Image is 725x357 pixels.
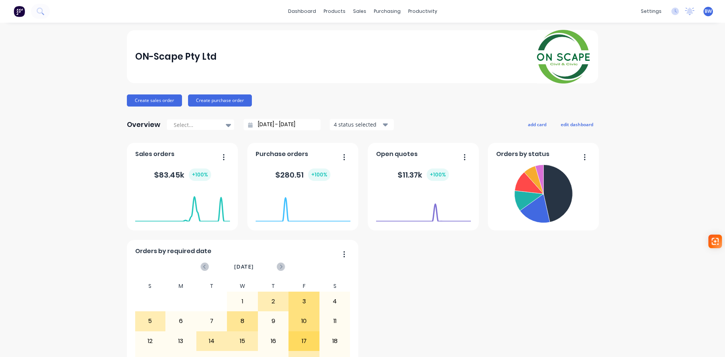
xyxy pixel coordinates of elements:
span: Open quotes [376,150,418,159]
div: purchasing [370,6,404,17]
div: 18 [320,332,350,351]
div: 15 [227,332,258,351]
div: 3 [289,292,319,311]
div: 10 [289,312,319,331]
button: Create sales order [127,94,182,107]
span: Sales orders [135,150,174,159]
div: productivity [404,6,441,17]
div: S [135,281,166,292]
div: + 100 % [189,168,211,181]
div: 9 [258,312,288,331]
img: ON-Scape Pty Ltd [537,30,590,83]
div: F [288,281,319,292]
div: 6 [166,312,196,331]
div: Overview [127,117,160,132]
img: Factory [14,6,25,17]
div: 13 [166,332,196,351]
button: 4 status selected [330,119,394,130]
div: products [320,6,349,17]
div: + 100 % [308,168,330,181]
span: BW [705,8,712,15]
div: 12 [135,332,165,351]
a: dashboard [284,6,320,17]
div: 14 [197,332,227,351]
div: S [319,281,350,292]
div: ON-Scape Pty Ltd [135,49,217,64]
div: W [227,281,258,292]
div: M [165,281,196,292]
div: 2 [258,292,288,311]
div: T [196,281,227,292]
div: 4 status selected [334,121,381,128]
div: 17 [289,332,319,351]
div: 5 [135,312,165,331]
div: $ 280.51 [275,168,330,181]
div: $ 11.37k [398,168,449,181]
div: $ 83.45k [154,168,211,181]
div: sales [349,6,370,17]
div: 8 [227,312,258,331]
div: 4 [320,292,350,311]
div: T [258,281,289,292]
span: Purchase orders [256,150,308,159]
span: [DATE] [234,263,254,271]
button: add card [523,119,551,129]
div: settings [637,6,665,17]
button: edit dashboard [556,119,598,129]
div: 16 [258,332,288,351]
div: 7 [197,312,227,331]
div: 11 [320,312,350,331]
button: Create purchase order [188,94,252,107]
div: + 100 % [427,168,449,181]
span: Orders by status [496,150,549,159]
div: 1 [227,292,258,311]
